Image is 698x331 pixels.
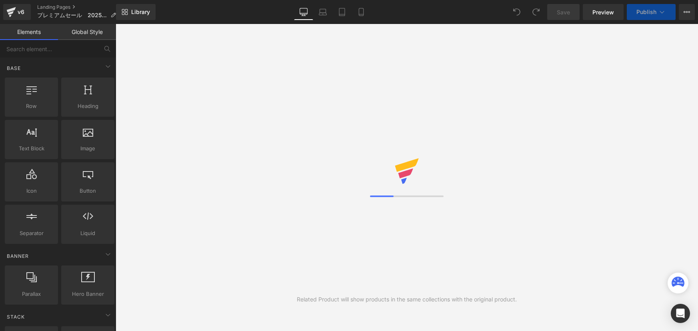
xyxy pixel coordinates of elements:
a: Mobile [352,4,371,20]
a: Landing Pages [37,4,122,10]
span: Save [557,8,570,16]
span: Separator [7,229,56,237]
span: Icon [7,187,56,195]
span: Stack [6,313,26,321]
button: Undo [509,4,525,20]
span: Row [7,102,56,110]
span: Hero Banner [64,290,112,298]
a: New Library [116,4,156,20]
span: Heading [64,102,112,110]
span: Button [64,187,112,195]
span: プレミアムセール 2025.09 [37,12,107,18]
div: v6 [16,7,26,17]
a: Tablet [332,4,352,20]
a: Desktop [294,4,313,20]
button: Publish [627,4,676,20]
span: Preview [592,8,614,16]
span: Parallax [7,290,56,298]
div: Related Product will show products in the same collections with the original product. [297,295,517,304]
span: Banner [6,252,30,260]
button: More [679,4,695,20]
a: Laptop [313,4,332,20]
a: v6 [3,4,31,20]
span: Image [64,144,112,153]
a: Global Style [58,24,116,40]
span: Liquid [64,229,112,237]
span: Publish [636,9,656,15]
button: Redo [528,4,544,20]
span: Library [131,8,150,16]
a: Preview [583,4,624,20]
span: Text Block [7,144,56,153]
span: Base [6,64,22,72]
div: Open Intercom Messenger [671,304,690,323]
